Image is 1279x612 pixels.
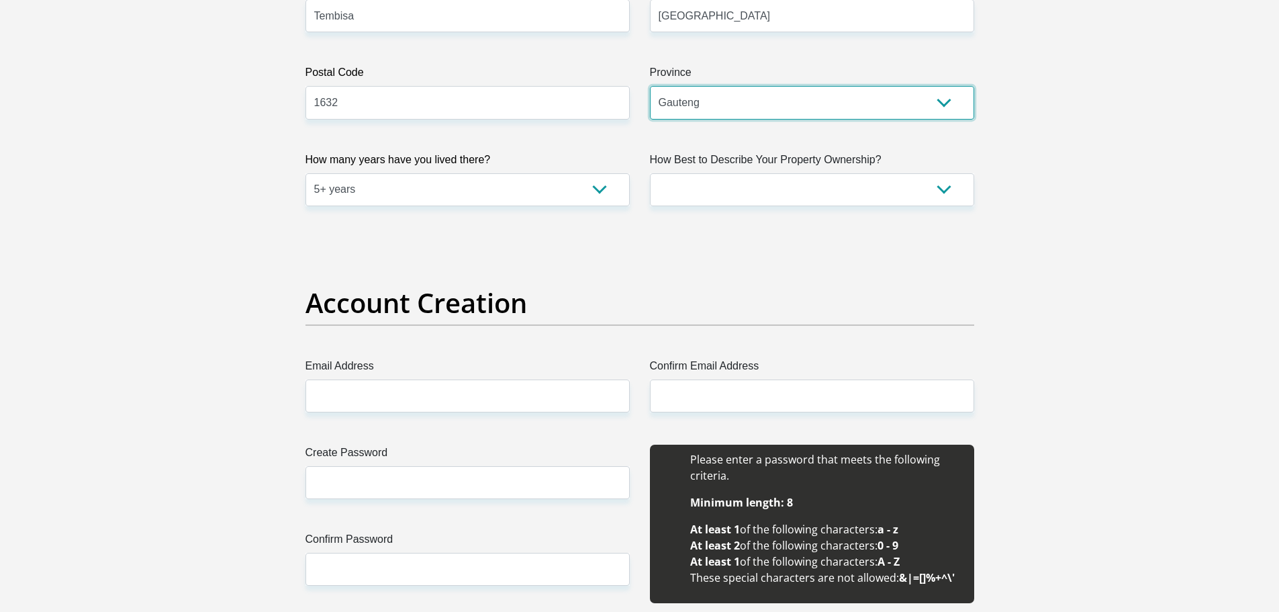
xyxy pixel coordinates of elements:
label: Province [650,64,974,86]
b: 0 - 9 [878,538,898,553]
h2: Account Creation [305,287,974,319]
input: Confirm Email Address [650,380,974,412]
li: These special characters are not allowed: [690,570,961,586]
select: Please Select a Province [650,86,974,119]
label: Confirm Email Address [650,358,974,380]
b: At least 2 [690,538,740,553]
input: Postal Code [305,86,630,119]
b: a - z [878,522,898,537]
label: How Best to Describe Your Property Ownership? [650,152,974,173]
b: A - Z [878,554,900,569]
select: Please select a value [650,173,974,206]
li: of the following characters: [690,537,961,554]
label: Create Password [305,445,630,466]
label: How many years have you lived there? [305,152,630,173]
label: Email Address [305,358,630,380]
input: Create Password [305,466,630,499]
li: Please enter a password that meets the following criteria. [690,451,961,484]
b: At least 1 [690,522,740,537]
select: Please select a value [305,173,630,206]
li: of the following characters: [690,521,961,537]
label: Postal Code [305,64,630,86]
label: Confirm Password [305,531,630,553]
b: Minimum length: 8 [690,495,793,510]
b: At least 1 [690,554,740,569]
b: &|=[]%+^\' [899,570,955,585]
input: Confirm Password [305,553,630,586]
li: of the following characters: [690,554,961,570]
input: Email Address [305,380,630,412]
